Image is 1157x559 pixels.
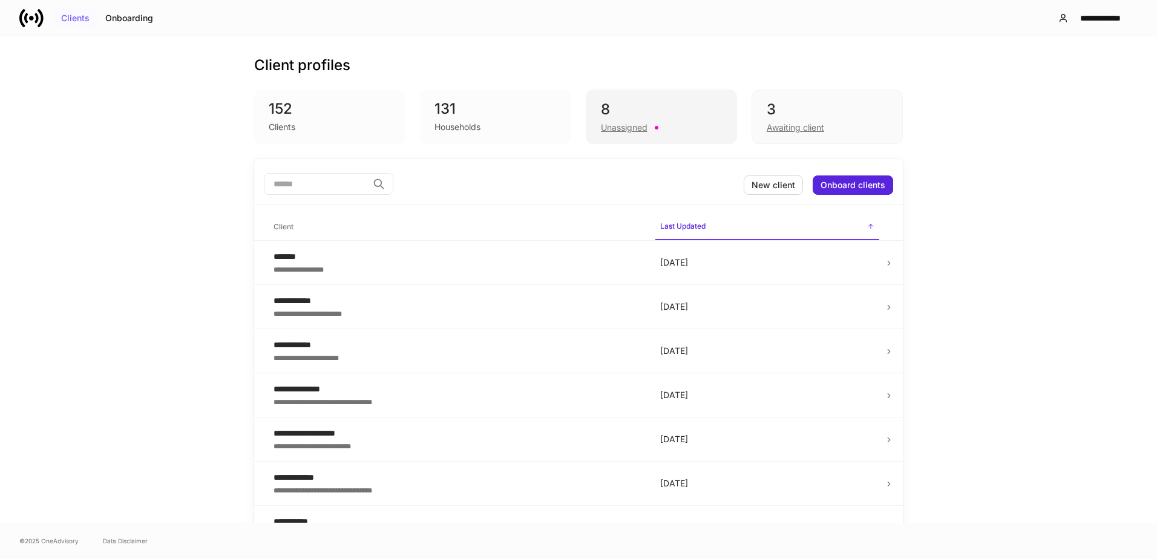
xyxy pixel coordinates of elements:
[752,181,795,189] div: New client
[821,181,885,189] div: Onboard clients
[660,301,874,313] p: [DATE]
[744,175,803,195] button: New client
[105,14,153,22] div: Onboarding
[752,90,903,144] div: 3Awaiting client
[19,536,79,546] span: © 2025 OneAdvisory
[601,100,722,119] div: 8
[660,389,874,401] p: [DATE]
[97,8,161,28] button: Onboarding
[53,8,97,28] button: Clients
[601,122,647,134] div: Unassigned
[660,521,874,534] p: [DATE]
[103,536,148,546] a: Data Disclaimer
[660,257,874,269] p: [DATE]
[61,14,90,22] div: Clients
[660,433,874,445] p: [DATE]
[269,215,646,240] span: Client
[655,214,879,240] span: Last Updated
[269,99,391,119] div: 152
[660,220,706,232] h6: Last Updated
[274,221,293,232] h6: Client
[813,175,893,195] button: Onboard clients
[767,100,888,119] div: 3
[434,121,480,133] div: Households
[660,477,874,489] p: [DATE]
[660,345,874,357] p: [DATE]
[434,99,557,119] div: 131
[767,122,824,134] div: Awaiting client
[269,121,295,133] div: Clients
[586,90,737,144] div: 8Unassigned
[254,56,350,75] h3: Client profiles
